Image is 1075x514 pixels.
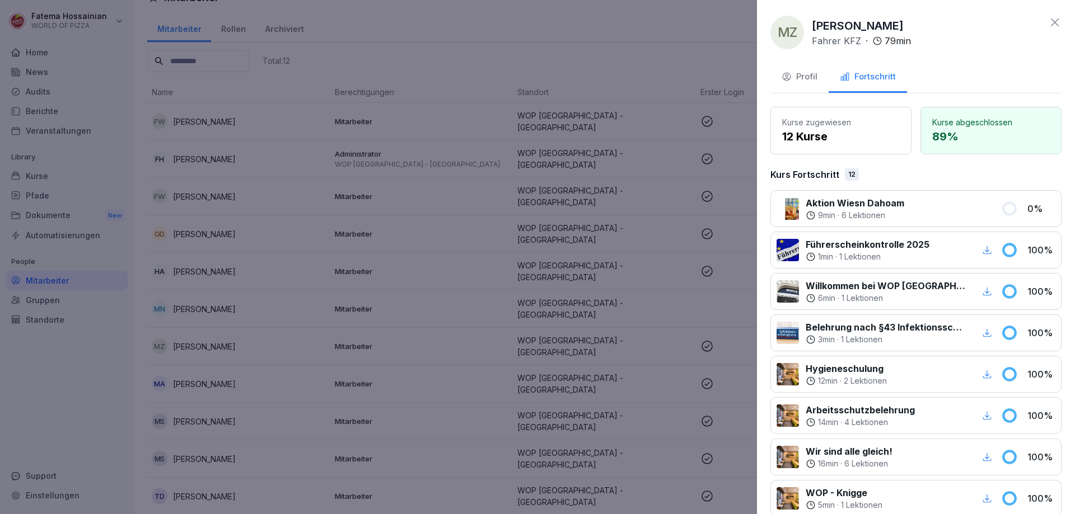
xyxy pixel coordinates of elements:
p: 9 min [818,210,835,221]
p: 1 min [818,251,833,262]
p: Willkommen bei WOP [GEOGRAPHIC_DATA] [806,279,966,293]
p: Fahrer KFZ [812,34,861,48]
p: Belehrung nach §43 Infektionsschutzgesetz [806,320,966,334]
button: Fortschritt [829,63,907,93]
p: 12 min [818,375,838,386]
p: 1 Lektionen [842,293,883,304]
p: 100 % [1027,243,1055,257]
p: 79 min [885,34,911,48]
p: 12 Kurse [782,128,900,145]
p: 5 min [818,499,835,511]
div: · [806,375,887,386]
div: · [812,34,911,48]
p: 100 % [1027,326,1055,339]
p: 89 % [932,128,1050,145]
p: Kurse zugewiesen [782,116,900,128]
p: 2 Lektionen [844,375,887,386]
p: Hygieneschulung [806,362,887,375]
div: · [806,293,966,304]
p: 100 % [1027,367,1055,381]
p: 0 % [1027,202,1055,215]
p: 4 Lektionen [844,417,888,428]
p: [PERSON_NAME] [812,17,904,34]
p: 16 min [818,458,838,469]
div: 12 [845,168,859,181]
p: 6 Lektionen [842,210,885,221]
p: 1 Lektionen [839,251,881,262]
p: 1 Lektionen [841,499,882,511]
p: Wir sind alle gleich! [806,445,892,458]
div: · [806,251,929,262]
p: 100 % [1027,285,1055,298]
p: 100 % [1027,492,1055,505]
div: · [806,499,882,511]
p: WOP - Knigge [806,486,882,499]
p: Aktion Wiesn Dahoam [806,196,904,210]
p: 100 % [1027,409,1055,422]
div: · [806,334,966,345]
p: Kurs Fortschritt [770,168,839,181]
p: 6 Lektionen [844,458,888,469]
div: · [806,210,904,221]
p: 6 min [818,293,835,304]
p: Arbeitsschutzbelehrung [806,403,915,417]
p: 14 min [818,417,838,428]
button: Profil [770,63,829,93]
div: Profil [782,70,817,83]
p: Kurse abgeschlossen [932,116,1050,128]
div: MZ [770,16,804,49]
p: 1 Lektionen [841,334,882,345]
div: · [806,417,915,428]
p: 3 min [818,334,835,345]
p: Führerscheinkontrolle 2025 [806,238,929,251]
div: · [806,458,892,469]
div: Fortschritt [840,70,896,83]
p: 100 % [1027,450,1055,464]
